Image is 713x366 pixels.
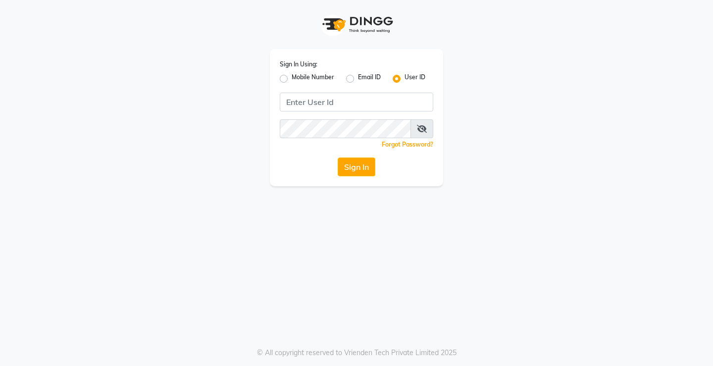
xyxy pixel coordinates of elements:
[280,119,411,138] input: Username
[292,73,334,85] label: Mobile Number
[405,73,425,85] label: User ID
[382,141,433,148] a: Forgot Password?
[317,10,396,39] img: logo1.svg
[280,60,317,69] label: Sign In Using:
[358,73,381,85] label: Email ID
[280,93,433,111] input: Username
[338,157,375,176] button: Sign In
